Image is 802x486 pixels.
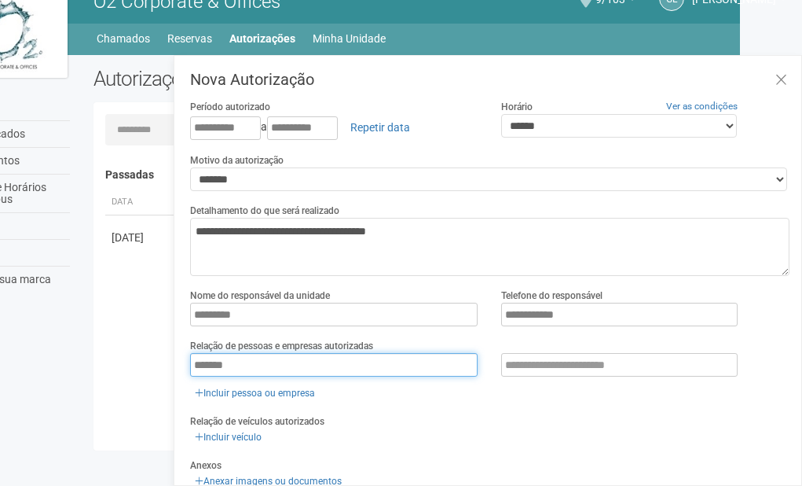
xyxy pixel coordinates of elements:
h4: Passadas [105,169,778,181]
th: Data [105,190,176,215]
h3: Nova Autorização [190,72,789,87]
a: Incluir pessoa ou empresa [190,385,320,402]
a: Minha Unidade [313,28,386,50]
label: Detalhamento do que será realizado [190,204,339,218]
label: Relação de pessoas e empresas autorizadas [190,339,373,353]
label: Horário [501,100,533,114]
a: Ver as condições [666,101,738,112]
div: [DATE] [112,230,170,245]
h2: Autorizações [93,67,430,90]
label: Telefone do responsável [501,289,602,303]
label: Nome do responsável da unidade [190,289,330,303]
label: Período autorizado [190,100,270,114]
a: Repetir data [340,114,420,141]
label: Relação de veículos autorizados [190,414,324,429]
label: Motivo da autorização [190,153,284,168]
a: Chamados [97,28,150,50]
label: Anexos [190,458,222,473]
div: a [190,114,478,141]
a: Reservas [167,28,212,50]
a: Incluir veículo [190,429,266,446]
a: Autorizações [229,28,295,50]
